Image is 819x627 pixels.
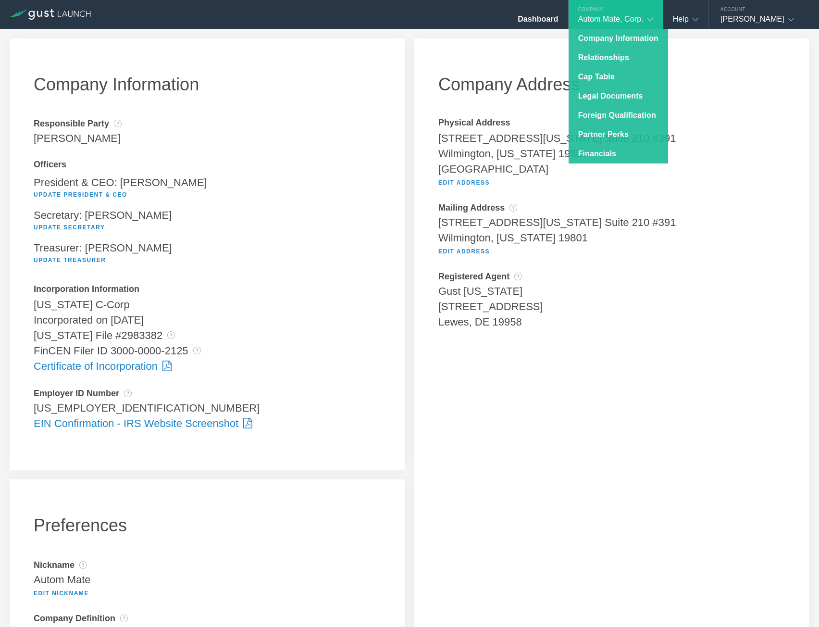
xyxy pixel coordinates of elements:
div: Help [673,14,698,29]
div: Wilmington, [US_STATE] 19801 [438,230,785,246]
div: [STREET_ADDRESS][US_STATE] Suite 210 #391 [438,131,785,146]
div: [US_STATE] C-Corp [34,297,381,313]
div: [US_STATE] File #2983382 [34,328,381,343]
div: Treasurer: [PERSON_NAME] [34,238,381,271]
div: Dashboard [518,14,558,29]
div: Certificate of Incorporation [34,359,381,374]
div: [STREET_ADDRESS][US_STATE] Suite 210 #391 [438,215,785,230]
h1: Company Address [438,74,785,95]
button: Edit Nickname [34,588,89,599]
div: Lewes, DE 19958 [438,314,785,330]
div: [PERSON_NAME] [34,131,122,146]
button: Edit Address [438,246,490,257]
div: Physical Address [438,119,785,128]
div: [PERSON_NAME] [720,14,802,29]
div: Nickname [34,560,381,570]
div: President & CEO: [PERSON_NAME] [34,173,381,205]
button: Update Treasurer [34,254,106,266]
button: Edit Address [438,177,490,188]
div: Secretary: [PERSON_NAME] [34,205,381,238]
div: [STREET_ADDRESS] [438,299,785,314]
div: Incorporated on [DATE] [34,313,381,328]
div: Registered Agent [438,272,785,281]
div: Mailing Address [438,203,785,213]
div: FinCEN Filer ID 3000-0000-2125 [34,343,381,359]
div: Responsible Party [34,119,122,128]
div: Company Definition [34,614,381,623]
div: [US_EMPLOYER_IDENTIFICATION_NUMBER] [34,401,381,416]
div: Incorporation Information [34,285,381,295]
div: Autom Mate [34,572,381,588]
div: Employer ID Number [34,389,381,398]
div: Gust [US_STATE] [438,284,785,299]
div: EIN Confirmation - IRS Website Screenshot [34,416,381,431]
div: Autom Mate, Corp. [578,14,653,29]
button: Update Secretary [34,222,105,233]
div: [GEOGRAPHIC_DATA] [438,162,785,177]
button: Update President & CEO [34,189,127,201]
div: Wilmington, [US_STATE] 19801 [438,146,785,162]
h1: Company Information [34,74,381,95]
h1: Preferences [34,515,381,536]
div: Officers [34,161,381,170]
